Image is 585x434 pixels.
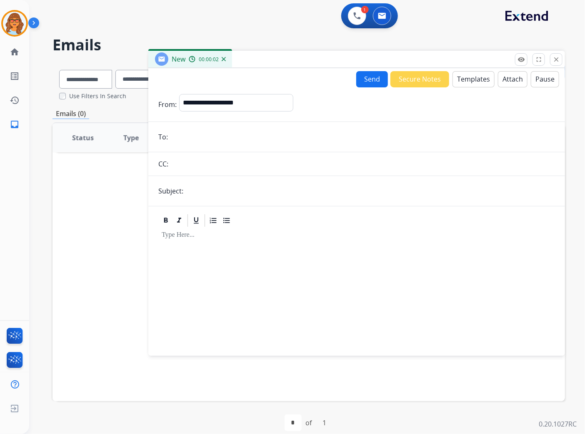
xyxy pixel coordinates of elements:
div: Italic [173,214,185,227]
mat-icon: inbox [10,119,20,129]
span: New [172,55,185,64]
div: of [306,418,312,428]
p: From: [158,99,177,109]
div: Underline [190,214,202,227]
div: 1 [316,414,333,431]
mat-icon: home [10,47,20,57]
span: Type [123,133,139,143]
h2: Emails [52,37,565,53]
div: 1 [361,6,369,13]
span: Status [72,133,94,143]
button: Attach [498,71,527,87]
span: 00:00:02 [199,56,219,63]
div: Bold [160,214,172,227]
button: Templates [452,71,495,87]
button: Pause [531,71,559,87]
p: Emails (0) [52,109,89,119]
mat-icon: fullscreen [535,56,542,63]
p: Subject: [158,186,183,196]
mat-icon: history [10,95,20,105]
label: Use Filters In Search [69,92,126,100]
mat-icon: close [552,56,560,63]
mat-icon: remove_red_eye [517,56,525,63]
p: 0.20.1027RC [539,419,577,429]
div: Bullet List [220,214,233,227]
p: To: [158,132,168,142]
button: Secure Notes [390,71,449,87]
img: avatar [3,12,26,35]
p: CC: [158,159,168,169]
div: Ordered List [207,214,220,227]
mat-icon: list_alt [10,71,20,81]
button: Send [356,71,388,87]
